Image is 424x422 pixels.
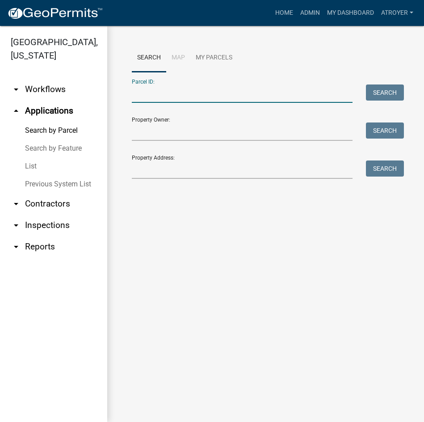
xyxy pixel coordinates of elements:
a: Search [132,44,166,72]
a: atroyer [378,4,417,21]
i: arrow_drop_down [11,198,21,209]
a: Admin [297,4,323,21]
button: Search [366,122,404,139]
i: arrow_drop_down [11,241,21,252]
a: My Parcels [190,44,238,72]
i: arrow_drop_down [11,220,21,231]
i: arrow_drop_down [11,84,21,95]
a: Home [272,4,297,21]
i: arrow_drop_up [11,105,21,116]
a: My Dashboard [323,4,378,21]
button: Search [366,84,404,101]
button: Search [366,160,404,177]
